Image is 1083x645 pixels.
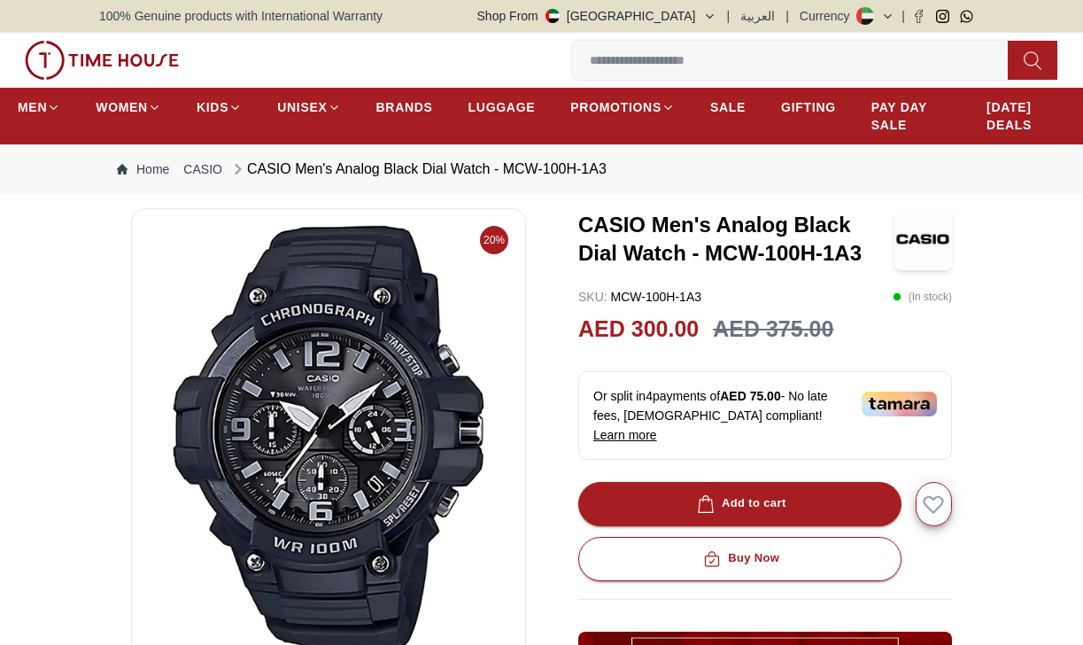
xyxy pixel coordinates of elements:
span: PAY DAY SALE [871,98,951,134]
a: SALE [710,91,746,123]
span: Learn more [593,428,657,442]
button: العربية [740,7,775,25]
span: 20% [480,226,508,254]
span: | [901,7,905,25]
a: MEN [18,91,60,123]
span: 100% Genuine products with International Warranty [99,7,383,25]
span: SKU : [578,290,607,304]
a: PAY DAY SALE [871,91,951,141]
h3: AED 375.00 [713,313,833,346]
a: KIDS [197,91,242,123]
img: Tamara [862,392,937,416]
span: PROMOTIONS [570,98,661,116]
span: | [785,7,789,25]
span: SALE [710,98,746,116]
div: CASIO Men's Analog Black Dial Watch - MCW-100H-1A3 [229,159,607,180]
a: Facebook [912,10,925,23]
img: CASIO Men's Analog Black Dial Watch - MCW-100H-1A3 [894,208,952,270]
h2: AED 300.00 [578,313,699,346]
button: Add to cart [578,482,901,526]
span: KIDS [197,98,228,116]
span: [DATE] DEALS [986,98,1065,134]
a: CASIO [183,160,222,178]
span: UNISEX [277,98,327,116]
a: Whatsapp [960,10,973,23]
p: ( In stock ) [893,288,952,306]
a: Home [117,160,169,178]
span: | [727,7,731,25]
h3: CASIO Men's Analog Black Dial Watch - MCW-100H-1A3 [578,211,894,268]
span: WOMEN [96,98,148,116]
span: MEN [18,98,47,116]
a: LUGGAGE [468,91,536,123]
a: UNISEX [277,91,340,123]
button: Shop From[GEOGRAPHIC_DATA] [477,7,716,25]
a: PROMOTIONS [570,91,675,123]
a: BRANDS [376,91,433,123]
div: Currency [800,7,857,25]
img: United Arab Emirates [545,9,560,23]
img: ... [25,41,179,80]
a: WOMEN [96,91,161,123]
nav: Breadcrumb [99,144,984,194]
a: Instagram [936,10,949,23]
p: MCW-100H-1A3 [578,288,701,306]
div: Add to cart [693,493,786,514]
span: LUGGAGE [468,98,536,116]
div: Or split in 4 payments of - No late fees, [DEMOGRAPHIC_DATA] compliant! [578,371,952,460]
div: Buy Now [700,548,779,569]
a: GIFTING [781,91,836,123]
span: AED 75.00 [720,389,780,403]
button: Buy Now [578,537,901,581]
span: GIFTING [781,98,836,116]
a: [DATE] DEALS [986,91,1065,141]
span: BRANDS [376,98,433,116]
